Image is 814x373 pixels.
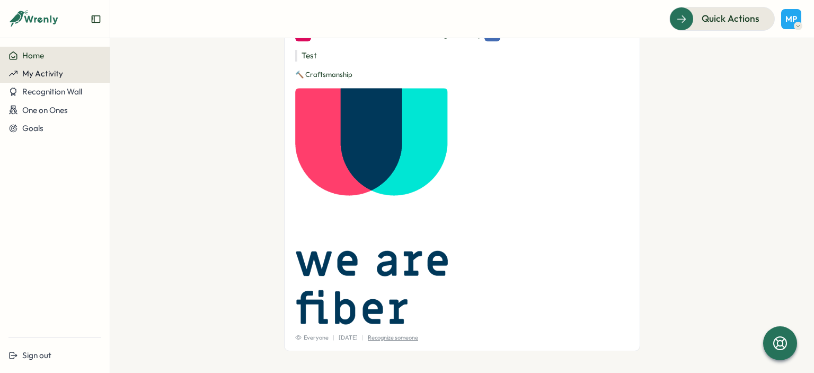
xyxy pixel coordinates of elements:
[22,68,63,79] span: My Activity
[781,9,801,29] button: MP
[91,14,101,24] button: Expand sidebar
[22,123,43,133] span: Goals
[669,7,775,30] button: Quick Actions
[22,50,44,60] span: Home
[22,350,51,360] span: Sign out
[368,333,418,342] p: Recognize someone
[333,333,334,342] p: |
[702,12,759,25] span: Quick Actions
[22,86,82,97] span: Recognition Wall
[295,88,448,325] img: Recognition Image
[339,333,358,342] p: [DATE]
[295,70,629,80] p: 🔨 Craftsmanship
[785,14,797,23] span: MP
[295,50,629,62] p: Test
[295,333,329,342] span: Everyone
[22,105,68,115] span: One on Ones
[362,333,364,342] p: |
